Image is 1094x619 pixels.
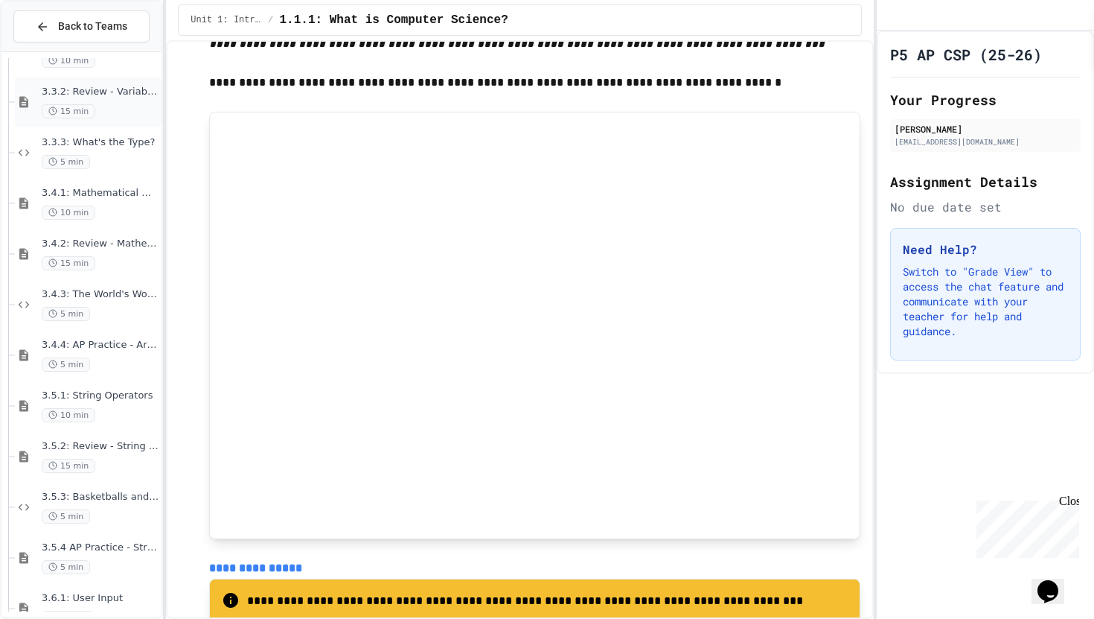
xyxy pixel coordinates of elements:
span: 10 min [42,206,95,220]
span: 5 min [42,560,90,574]
span: 5 min [42,307,90,321]
span: 3.4.4: AP Practice - Arithmetic Operators [42,339,159,352]
span: / [268,14,273,26]
span: 3.4.1: Mathematical Operators [42,187,159,200]
span: 3.5.4 AP Practice - String Manipulation [42,542,159,554]
iframe: chat widget [970,495,1079,558]
div: [PERSON_NAME] [895,122,1076,136]
iframe: To enrich screen reader interactions, please activate Accessibility in Grammarly extension settings [222,124,847,527]
div: No due date set [890,198,1081,216]
span: 10 min [42,54,95,68]
div: Chat with us now!Close [6,6,103,95]
h3: Need Help? [903,241,1068,258]
iframe: chat widget [1031,559,1079,604]
span: 5 min [42,510,90,524]
span: 10 min [42,408,95,422]
h1: P5 AP CSP (25-26) [890,44,1042,65]
button: Back to Teams [13,10,150,42]
span: 5 min [42,155,90,169]
span: 15 min [42,459,95,473]
span: Back to Teams [58,19,127,34]
span: 15 min [42,104,95,118]
span: 3.5.2: Review - String Operators [42,440,159,453]
h2: Your Progress [890,89,1081,110]
span: 5 min [42,358,90,372]
p: Switch to "Grade View" to access the chat feature and communicate with your teacher for help and ... [903,264,1068,339]
span: 3.5.3: Basketballs and Footballs [42,491,159,504]
span: 3.3.3: What's the Type? [42,136,159,149]
span: 15 min [42,256,95,270]
span: 1.1.1: What is Computer Science? [280,11,508,29]
span: 3.5.1: String Operators [42,390,159,402]
span: 3.4.2: Review - Mathematical Operators [42,238,159,250]
span: 3.6.1: User Input [42,592,159,605]
div: [EMAIL_ADDRESS][DOMAIN_NAME] [895,136,1076,147]
span: 3.3.2: Review - Variables and Data Types [42,86,159,98]
span: 3.4.3: The World's Worst Farmers Market [42,288,159,301]
h2: Assignment Details [890,171,1081,192]
span: Unit 1: Intro to Computer Science [191,14,262,26]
